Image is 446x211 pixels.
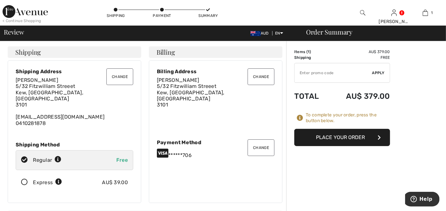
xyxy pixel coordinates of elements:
span: Billing [157,49,175,55]
div: Shipping Address [16,68,133,74]
button: Change [248,68,274,85]
a: 1 [410,9,441,17]
input: Promo code [295,63,372,82]
div: Payment [152,13,172,19]
td: Total [294,85,329,107]
div: [PERSON_NAME] [379,18,410,25]
span: 5/32 Fitzwilliam Streeet Kew, [GEOGRAPHIC_DATA], [GEOGRAPHIC_DATA] 3101 [16,83,83,108]
div: Order Summary [298,29,442,35]
span: Free [116,157,128,163]
span: 1 [308,50,310,54]
div: Regular [33,156,61,164]
img: Australian Dollar [250,31,261,36]
span: 1 [431,10,433,16]
a: Sign In [391,10,397,16]
td: Shipping [294,55,329,60]
div: Billing Address [157,68,274,74]
td: AU$ 379.00 [329,85,390,107]
span: Shipping [15,49,41,55]
span: 5/32 Fitzwilliam Streeet Kew, [GEOGRAPHIC_DATA], [GEOGRAPHIC_DATA] 3101 [157,83,225,108]
div: Express [33,179,62,186]
img: My Bag [423,9,428,17]
div: Summary [199,13,218,19]
div: < Continue Shopping [3,18,41,24]
td: AU$ 379.00 [329,49,390,55]
div: To complete your order, press the button below. [306,112,390,124]
div: AU$ 39.00 [102,179,128,186]
div: Payment Method [157,139,274,145]
span: [PERSON_NAME] [16,77,58,83]
td: Items ( ) [294,49,329,55]
button: Change [106,68,133,85]
span: AUD [250,31,271,35]
td: Free [329,55,390,60]
img: My Info [391,9,397,17]
div: [EMAIL_ADDRESS][DOMAIN_NAME] 0410281878 [16,77,133,126]
span: [PERSON_NAME] [157,77,199,83]
img: 1ère Avenue [3,5,48,18]
button: Place Your Order [294,129,390,146]
div: Shipping Method [16,142,133,148]
span: Apply [372,70,385,76]
img: search the website [360,9,365,17]
span: EN [275,31,283,35]
iframe: Opens a widget where you can find more information [405,192,440,208]
span: Review [4,29,24,35]
button: Change [248,139,274,156]
div: Shipping [106,13,126,19]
